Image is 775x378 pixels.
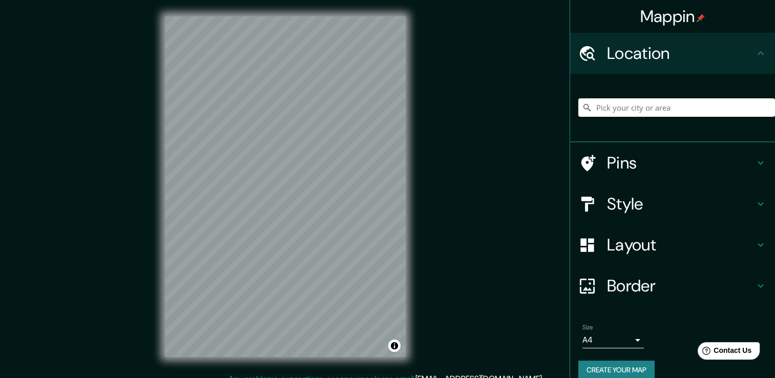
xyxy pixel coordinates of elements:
[607,235,755,255] h4: Layout
[582,332,644,348] div: A4
[570,33,775,74] div: Location
[570,265,775,306] div: Border
[570,224,775,265] div: Layout
[607,194,755,214] h4: Style
[570,142,775,183] div: Pins
[607,153,755,173] h4: Pins
[607,43,755,64] h4: Location
[697,14,705,22] img: pin-icon.png
[607,276,755,296] h4: Border
[582,323,593,332] label: Size
[578,98,775,117] input: Pick your city or area
[684,338,764,367] iframe: Help widget launcher
[570,183,775,224] div: Style
[388,340,401,352] button: Toggle attribution
[165,16,406,357] canvas: Map
[640,6,705,27] h4: Mappin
